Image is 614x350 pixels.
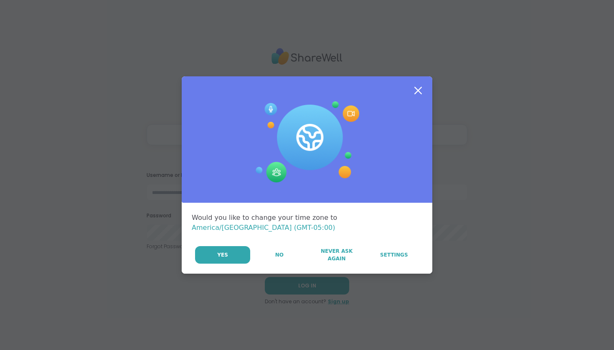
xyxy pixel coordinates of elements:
button: No [251,246,307,264]
button: Yes [195,246,250,264]
button: Never Ask Again [308,246,365,264]
span: Never Ask Again [312,247,360,262]
span: Yes [217,251,228,259]
span: Settings [380,251,408,259]
span: America/[GEOGRAPHIC_DATA] (GMT-05:00) [192,224,335,232]
img: Session Experience [255,101,359,183]
span: No [275,251,284,259]
div: Would you like to change your time zone to [192,213,422,233]
a: Settings [366,246,422,264]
